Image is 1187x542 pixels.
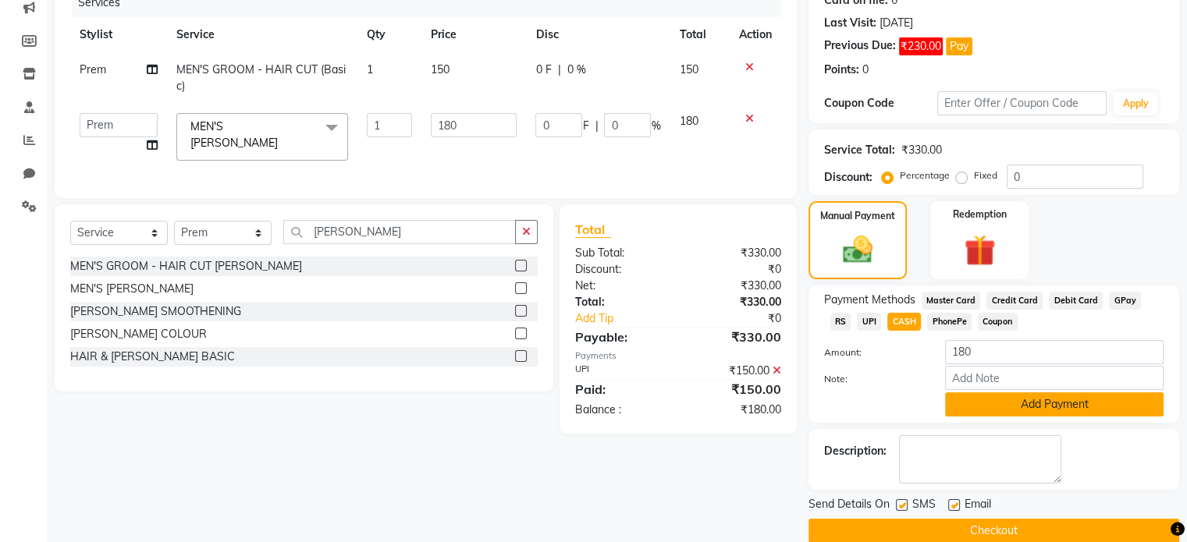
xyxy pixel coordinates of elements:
[857,313,881,331] span: UPI
[278,136,285,150] a: x
[678,380,793,399] div: ₹150.00
[812,345,933,360] label: Amount:
[953,207,1007,221] label: Redemption
[421,17,526,52] th: Price
[678,245,793,261] div: ₹330.00
[922,292,981,310] span: Master Card
[526,17,670,52] th: Disc
[563,261,678,278] div: Discount:
[567,62,585,78] span: 0 %
[678,363,793,379] div: ₹150.00
[678,261,793,278] div: ₹0
[176,62,346,93] span: MEN'S GROOM - HAIR CUT (Basic)
[978,313,1018,331] span: Coupon
[283,220,516,244] input: Search or Scan
[945,366,1164,390] input: Add Note
[824,292,915,308] span: Payment Methods
[70,17,167,52] th: Stylist
[678,402,793,418] div: ₹180.00
[70,281,194,297] div: MEN'S [PERSON_NAME]
[70,258,302,275] div: MEN'S GROOM - HAIR CUT [PERSON_NAME]
[697,310,792,327] div: ₹0
[937,91,1107,115] input: Enter Offer / Coupon Code
[830,313,851,331] span: RS
[824,15,876,31] div: Last Visit:
[927,313,972,331] span: PhonePe
[582,118,588,134] span: F
[824,37,896,55] div: Previous Due:
[651,118,660,134] span: %
[954,231,1005,270] img: _gift.svg
[887,313,921,331] span: CASH
[563,294,678,310] div: Total:
[899,37,943,55] span: ₹230.00
[563,245,678,261] div: Sub Total:
[1049,292,1103,310] span: Debit Card
[812,372,933,386] label: Note:
[945,392,1164,416] button: Add Payment
[678,328,793,346] div: ₹330.00
[912,496,936,515] span: SMS
[833,232,882,267] img: _cash.svg
[824,443,887,459] div: Description:
[70,326,207,342] div: [PERSON_NAME] COLOUR
[563,278,678,294] div: Net:
[1109,292,1141,310] span: GPay
[824,142,895,158] div: Service Total:
[190,119,278,150] span: MEN'S [PERSON_NAME]
[575,221,611,238] span: Total
[563,402,678,418] div: Balance :
[679,114,698,128] span: 180
[563,363,678,379] div: UPI
[880,15,913,31] div: [DATE]
[900,168,950,182] label: Percentage
[809,496,890,515] span: Send Details On
[431,62,450,76] span: 150
[167,17,357,52] th: Service
[357,17,421,52] th: Qty
[820,209,895,223] label: Manual Payment
[730,17,781,52] th: Action
[678,278,793,294] div: ₹330.00
[901,142,942,158] div: ₹330.00
[557,62,560,78] span: |
[563,380,678,399] div: Paid:
[974,168,997,182] label: Fixed
[679,62,698,76] span: 150
[70,303,241,320] div: [PERSON_NAME] SMOOTHENING
[595,118,598,134] span: |
[862,62,869,78] div: 0
[965,496,991,515] span: Email
[1113,92,1157,115] button: Apply
[945,340,1164,364] input: Amount
[824,95,937,112] div: Coupon Code
[563,328,678,346] div: Payable:
[367,62,373,76] span: 1
[678,294,793,310] div: ₹330.00
[824,62,859,78] div: Points:
[575,349,781,363] div: Payments
[563,310,697,327] a: Add Tip
[824,169,872,186] div: Discount:
[946,37,972,55] button: Pay
[986,292,1043,310] span: Credit Card
[535,62,551,78] span: 0 F
[70,349,235,365] div: HAIR & [PERSON_NAME] BASIC
[670,17,729,52] th: Total
[80,62,106,76] span: Prem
